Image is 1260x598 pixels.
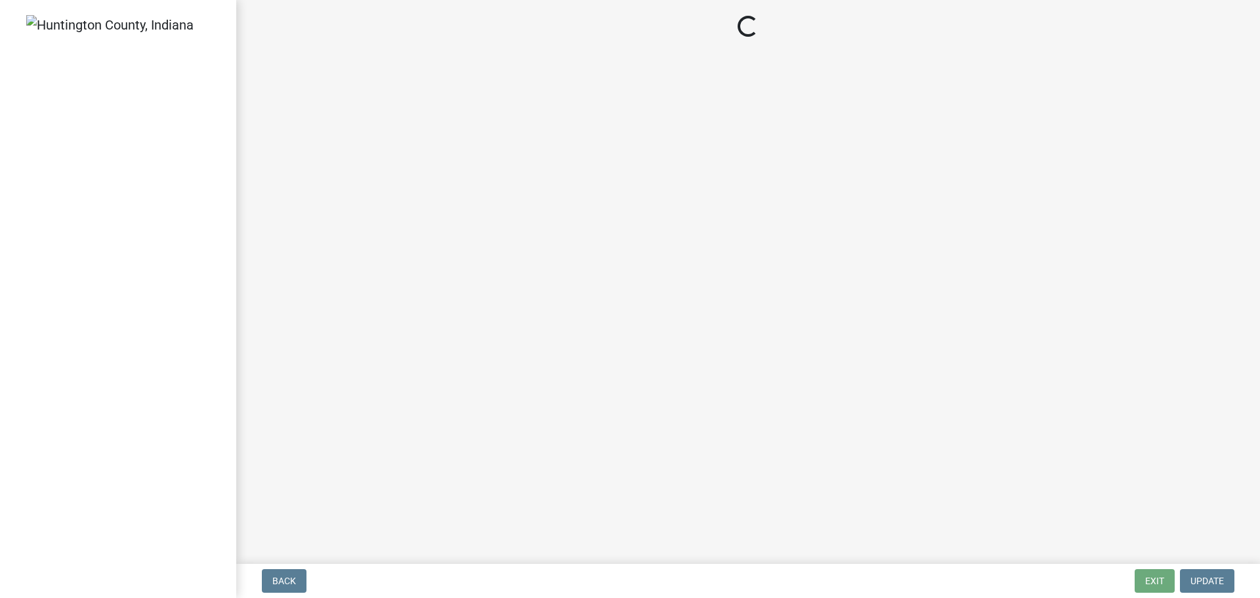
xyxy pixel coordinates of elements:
[1190,576,1224,586] span: Update
[272,576,296,586] span: Back
[1180,569,1234,593] button: Update
[26,15,194,35] img: Huntington County, Indiana
[1135,569,1175,593] button: Exit
[262,569,306,593] button: Back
